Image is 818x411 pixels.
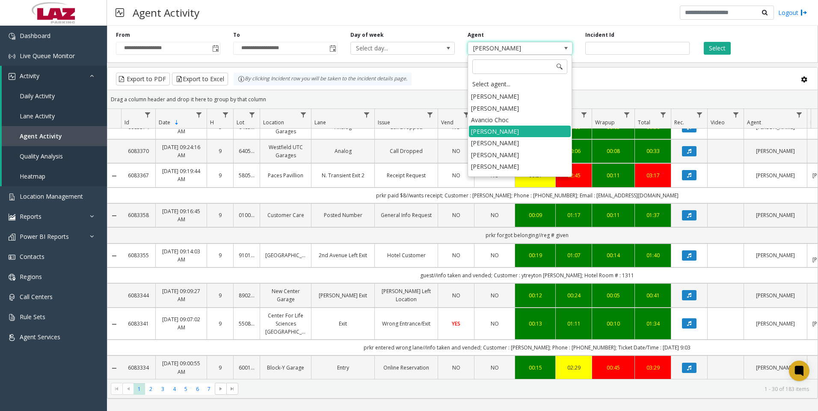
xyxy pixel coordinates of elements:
[212,171,228,179] a: 9
[173,119,180,126] span: Sortable
[233,31,240,39] label: To
[159,119,170,126] span: Date
[161,247,202,264] a: [DATE] 09:14:03 AM
[380,251,433,259] a: Hotel Customer
[749,364,802,372] a: [PERSON_NAME]
[239,147,255,155] a: 640580
[441,119,453,126] span: Vend
[468,42,551,54] span: [PERSON_NAME]
[193,109,205,120] a: Date Filter Menu
[9,254,15,261] img: 'icon'
[469,161,571,172] li: [PERSON_NAME]
[107,173,121,179] a: Collapse Details
[2,66,107,86] a: Activity
[469,114,571,126] li: Avancio Choc
[730,109,742,120] a: Video Filter Menu
[20,232,69,241] span: Power BI Reports
[640,171,666,179] div: 03:17
[561,320,587,328] a: 01:11
[239,320,255,328] a: 550809
[317,291,369,299] a: [PERSON_NAME] Exit
[469,172,571,184] li: [PERSON_NAME]
[361,109,373,120] a: Lane Filter Menu
[658,109,669,120] a: Total Filter Menu
[350,31,384,39] label: Day of week
[638,119,650,126] span: Total
[480,211,510,219] a: NO
[443,171,469,179] a: NO
[640,251,666,259] a: 01:40
[597,147,629,155] a: 00:08
[107,252,121,259] a: Collapse Details
[133,383,145,395] span: Page 1
[9,53,15,60] img: 'icon'
[561,147,587,155] div: 00:06
[561,291,587,299] a: 00:24
[443,251,469,259] a: NO
[20,132,62,140] span: Agent Activity
[380,364,433,372] a: Online Reservation
[597,211,629,219] a: 00:11
[107,365,121,372] a: Collapse Details
[597,364,629,372] a: 00:45
[640,147,666,155] a: 00:33
[561,364,587,372] div: 02:29
[237,119,244,126] span: Lot
[210,42,220,54] span: Toggle popup
[378,119,390,126] span: Issue
[621,109,633,120] a: Wrapup Filter Menu
[226,383,238,395] span: Go to the last page
[711,119,725,126] span: Video
[597,171,629,179] a: 00:11
[20,212,41,220] span: Reports
[20,192,83,200] span: Location Management
[480,364,510,372] a: NO
[220,109,231,120] a: H Filter Menu
[20,152,63,160] span: Quality Analysis
[212,320,228,328] a: 9
[380,211,433,219] a: General Info Request
[265,143,306,159] a: Westfield UTC Garages
[461,109,472,120] a: Vend Filter Menu
[128,2,204,23] h3: Agent Activity
[298,109,309,120] a: Location Filter Menu
[595,119,615,126] span: Wrapup
[640,320,666,328] a: 01:34
[597,291,629,299] a: 00:05
[520,251,550,259] a: 00:19
[265,311,306,336] a: Center For Life Sciences [GEOGRAPHIC_DATA]
[597,251,629,259] a: 00:14
[107,321,121,328] a: Collapse Details
[561,171,587,179] a: 02:45
[317,171,369,179] a: N. Transient Exit 2
[452,252,460,259] span: NO
[212,211,228,219] a: 9
[126,147,150,155] a: 6083370
[468,31,484,39] label: Agent
[520,291,550,299] a: 00:12
[561,211,587,219] a: 01:17
[520,364,550,372] a: 00:15
[9,214,15,220] img: 'icon'
[229,385,236,392] span: Go to the last page
[20,52,75,60] span: Live Queue Monitor
[749,147,802,155] a: [PERSON_NAME]
[424,109,436,120] a: Issue Filter Menu
[212,251,228,259] a: 9
[157,383,169,395] span: Page 3
[640,211,666,219] div: 01:37
[246,109,258,120] a: Lot Filter Menu
[520,211,550,219] a: 00:09
[452,292,460,299] span: NO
